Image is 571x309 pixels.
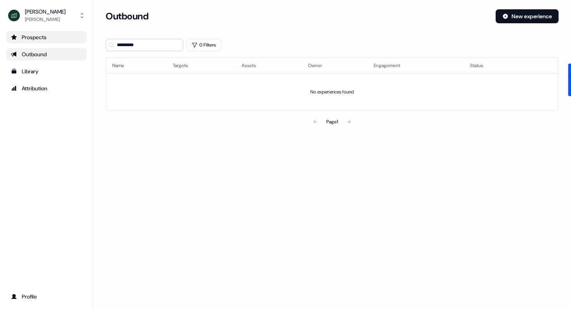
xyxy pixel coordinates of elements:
[464,58,527,73] th: Status
[6,82,87,95] a: Go to attribution
[11,85,82,92] div: Attribution
[6,6,87,25] button: [PERSON_NAME][PERSON_NAME]
[186,39,221,51] button: 0 Filters
[235,58,302,73] th: Assets
[106,10,148,22] h3: Outbound
[11,33,82,41] div: Prospects
[302,58,367,73] th: Owner
[496,9,559,23] button: New experience
[25,16,66,23] div: [PERSON_NAME]
[106,73,558,110] td: No experiences found
[106,58,167,73] th: Name
[11,50,82,58] div: Outbound
[367,58,464,73] th: Engagement
[6,65,87,78] a: Go to templates
[11,293,82,300] div: Profile
[167,58,235,73] th: Targets
[6,48,87,60] a: Go to outbound experience
[6,290,87,303] a: Go to profile
[11,67,82,75] div: Library
[25,8,66,16] div: [PERSON_NAME]
[6,31,87,43] a: Go to prospects
[326,118,338,126] div: Page 1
